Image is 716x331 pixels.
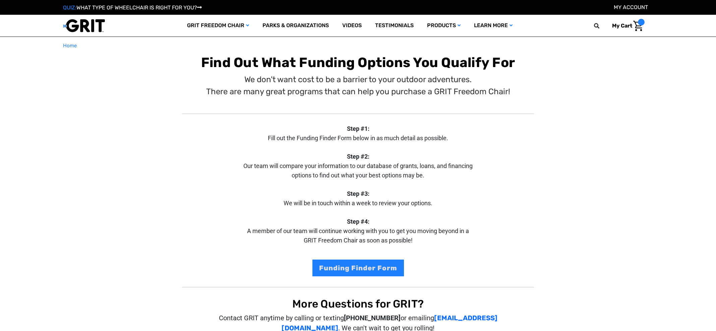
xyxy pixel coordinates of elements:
p: We don't want cost to be a barrier to your outdoor adventures. [206,73,510,86]
a: Account [614,4,648,10]
a: Cart with 0 items [607,19,645,33]
a: GRIT Freedom Chair [180,15,256,37]
span: Home [63,43,77,49]
a: Funding Finder Form [312,260,404,276]
span: We will be in touch within a week to review your options. [284,200,432,207]
strong: Step #1: [347,125,369,132]
strong: [PHONE_NUMBER] [344,314,401,322]
a: Home [63,42,77,50]
input: Search [597,19,607,33]
img: GRIT All-Terrain Wheelchair and Mobility Equipment [63,19,105,33]
p: There are many great programs that can help you purchase a GRIT Freedom Chair! [206,86,510,98]
strong: Step #2: [347,153,369,160]
img: Cart [633,21,643,31]
a: Testimonials [368,15,420,37]
span: Our team will compare your information to our database of grants, loans, and financing options to... [243,162,473,179]
a: Videos [336,15,368,37]
span: Fill out the Funding Finder Form below in as much detail as possible. [268,134,448,142]
span: QUIZ: [63,4,76,11]
nav: Breadcrumb [63,42,653,50]
b: Find Out What Funding Options You Qualify For [201,55,515,70]
a: Products [420,15,467,37]
a: Learn More [467,15,519,37]
span: My Cart [612,22,632,29]
strong: Step #4: [347,218,369,225]
a: Parks & Organizations [256,15,336,37]
span: A member of our team will continue working with you to get you moving beyond in a GRIT Freedom Ch... [247,227,469,244]
strong: Step #3: [347,190,369,197]
span: More Questions for GRIT? [292,297,424,310]
a: QUIZ:WHAT TYPE OF WHEELCHAIR IS RIGHT FOR YOU? [63,4,202,11]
